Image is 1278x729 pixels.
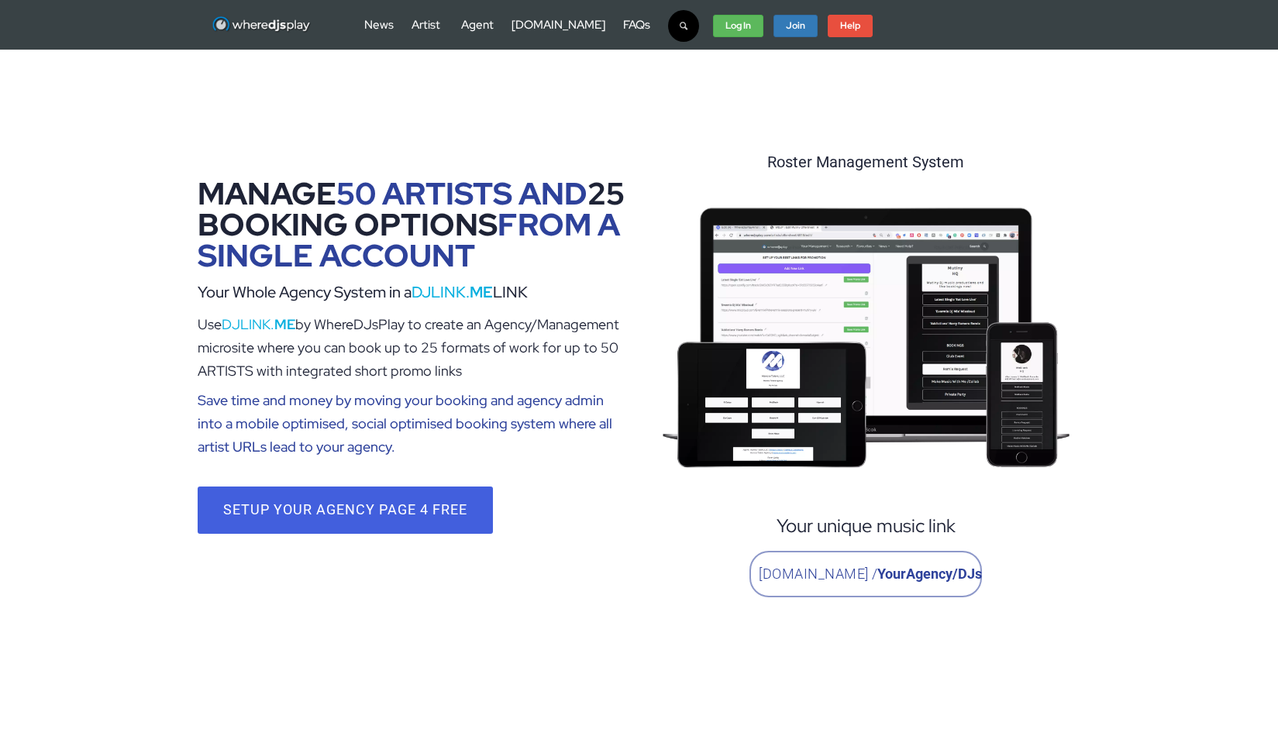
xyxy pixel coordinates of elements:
[786,19,805,32] strong: Join
[274,315,295,333] b: ME
[364,17,394,33] a: News
[877,564,982,584] b: YourAgency/DJs
[828,15,873,38] a: Help
[461,17,494,33] a: Agent
[651,151,1081,174] div: Roster Management System
[198,280,628,304] div: Your Whole Agency System in a LINK
[412,282,493,302] a: DJLINK.ME
[713,15,763,38] a: Log In
[198,389,628,459] div: Save time and money by moving your booking and agency admin into a mobile optimised, social optim...
[840,19,860,32] strong: Help
[651,174,1081,496] img: agency3.webp
[759,564,869,584] span: [DOMAIN_NAME]
[212,15,312,35] img: WhereDJsPlay
[725,19,751,32] strong: Log In
[623,17,650,33] a: FAQs
[336,173,587,214] span: 50 ARTISTS AND
[198,313,628,459] div: Use by WhereDJsPlay to create an Agency/Management microsite where you can book up to 25 formats ...
[198,178,628,271] div: MANAGE 25 BOOKING OPTIONS
[198,204,620,276] span: FROM A SINGLE ACCOUNT
[222,315,295,333] a: DJLINK.ME
[651,512,1081,539] div: Your unique music link
[749,551,982,597] div: /
[773,15,818,38] a: Join
[512,17,605,33] a: [DOMAIN_NAME]
[198,487,493,533] a: SETUP YOUR AGENCY PAGE 4 FREE
[470,282,493,302] b: ME
[412,17,440,33] a: Artist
